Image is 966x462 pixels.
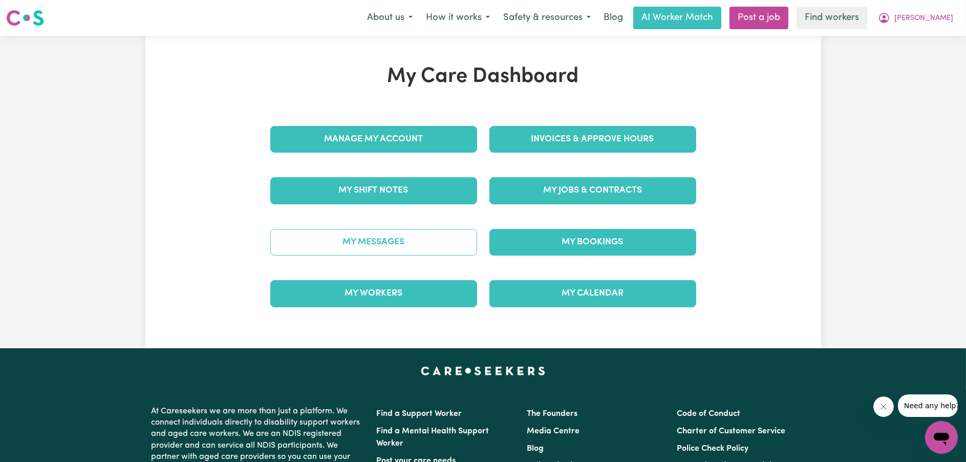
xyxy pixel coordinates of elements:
a: My Messages [270,229,477,256]
iframe: Button to launch messaging window [925,421,958,454]
a: My Calendar [489,280,696,307]
a: Police Check Policy [677,445,748,453]
a: Find workers [797,7,867,29]
button: Safety & resources [497,7,597,29]
button: About us [360,7,419,29]
a: My Jobs & Contracts [489,177,696,204]
a: Careseekers logo [6,6,44,30]
iframe: Message from company [898,394,958,417]
a: Media Centre [527,427,579,435]
a: Manage My Account [270,126,477,153]
h1: My Care Dashboard [264,65,702,89]
a: The Founders [527,410,577,418]
a: Charter of Customer Service [677,427,785,435]
span: Need any help? [6,7,62,15]
a: Post a job [729,7,788,29]
a: My Shift Notes [270,177,477,204]
img: Careseekers logo [6,9,44,27]
a: Find a Mental Health Support Worker [377,427,489,448]
a: AI Worker Match [633,7,721,29]
a: My Bookings [489,229,696,256]
iframe: Close message [873,396,894,417]
a: Invoices & Approve Hours [489,126,696,153]
a: Blog [527,445,544,453]
a: Find a Support Worker [377,410,462,418]
button: My Account [871,7,960,29]
a: Code of Conduct [677,410,740,418]
button: How it works [419,7,497,29]
a: My Workers [270,280,477,307]
a: Careseekers home page [421,367,545,375]
span: [PERSON_NAME] [894,13,953,24]
a: Blog [597,7,629,29]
